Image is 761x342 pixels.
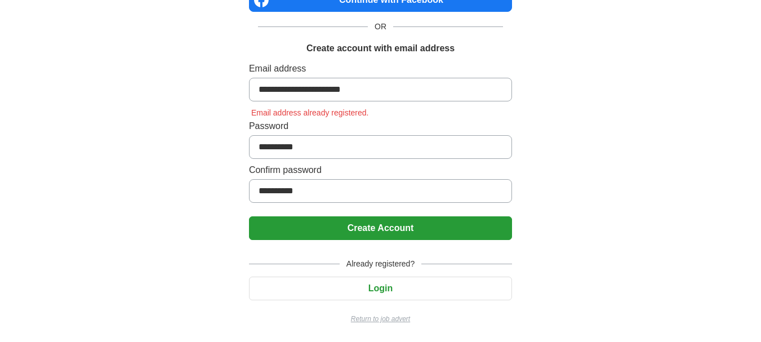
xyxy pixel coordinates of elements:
[306,42,455,55] h1: Create account with email address
[249,314,512,324] a: Return to job advert
[249,62,512,75] label: Email address
[249,216,512,240] button: Create Account
[340,258,421,270] span: Already registered?
[249,108,371,117] span: Email address already registered.
[249,277,512,300] button: Login
[249,163,512,177] label: Confirm password
[368,21,393,33] span: OR
[249,119,512,133] label: Password
[249,283,512,293] a: Login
